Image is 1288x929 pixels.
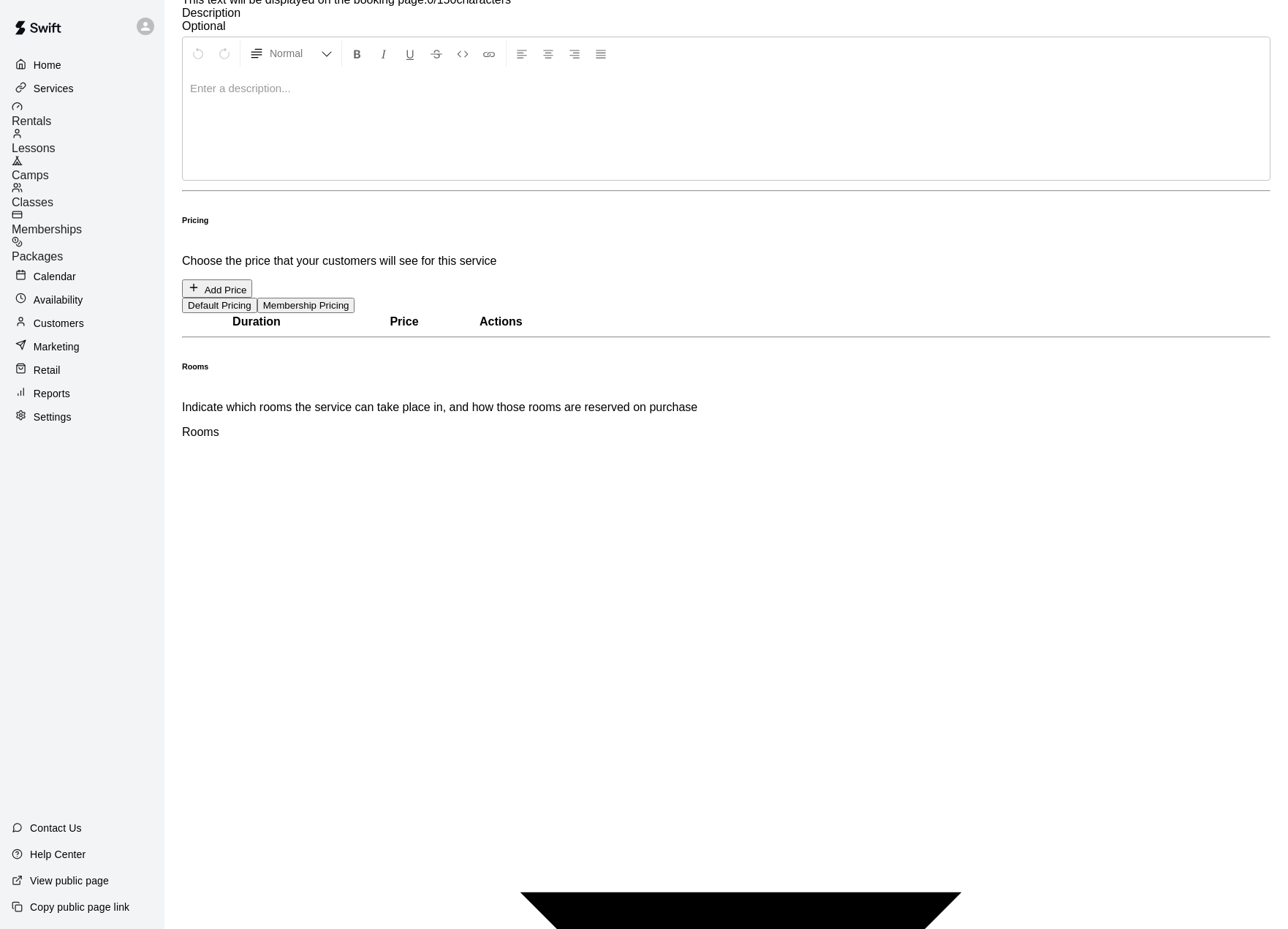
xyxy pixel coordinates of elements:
button: Formatting Options [243,40,338,67]
button: Add Price [182,279,252,298]
span: Rentals [12,115,51,127]
button: Justify Align [588,40,613,67]
th: Duration [183,315,330,329]
button: Format Italics [371,40,396,67]
p: Calendar [34,269,76,284]
button: Insert Code [450,40,475,67]
a: Rentals [12,101,164,128]
span: Packages [12,250,63,263]
h6: Pricing [182,216,208,225]
p: Choose the price that your customers will see for this service [182,255,1270,268]
label: Description [182,7,240,19]
p: Contact Us [30,821,82,835]
a: Camps [12,155,164,182]
p: Customers [34,316,84,331]
th: Actions [479,315,523,329]
button: Left Align [509,40,534,67]
p: Reports [34,386,70,401]
span: Optional [182,20,226,32]
span: Memberships [12,223,82,236]
p: Marketing [34,339,80,354]
p: Help Center [30,847,86,862]
h6: Rooms [182,362,208,371]
button: Redo [212,40,237,67]
span: Lessons [12,142,56,154]
button: Default Pricing [182,298,257,313]
p: Home [34,58,61,72]
a: Lessons [12,128,164,155]
span: Camps [12,169,49,181]
a: Packages [12,236,164,263]
th: Price [331,315,477,329]
button: Format Bold [345,40,370,67]
a: Customers [12,312,153,334]
a: Settings [12,406,153,428]
span: Classes [12,196,53,208]
p: Retail [34,363,61,377]
button: Undo [186,40,211,67]
button: Right Align [562,40,587,67]
a: Classes [12,182,164,209]
button: Insert Link [477,40,501,67]
p: Indicate which rooms the service can take place in, and how those rooms are reserved on purchase [182,401,1270,414]
button: Center Align [536,40,561,67]
button: Format Underline [398,40,423,67]
a: Reports [12,383,153,405]
a: Marketing [12,336,153,358]
button: Format Strikethrough [424,40,449,67]
a: Home [12,54,153,76]
a: Memberships [12,209,164,236]
button: Membership Pricing [257,298,355,313]
p: Availability [34,293,83,307]
a: Calendar [12,266,153,287]
p: View public page [30,873,109,888]
p: Copy public page link [30,900,129,914]
span: Normal [270,46,321,61]
a: Availability [12,289,153,311]
p: Services [34,81,74,96]
a: Services [12,78,153,99]
a: Retail [12,359,153,381]
label: Rooms [182,426,219,438]
p: Settings [34,410,72,424]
